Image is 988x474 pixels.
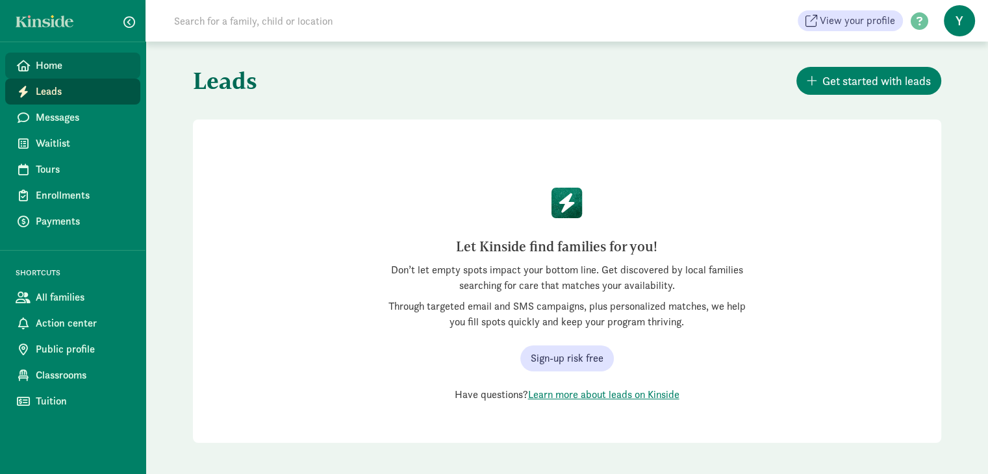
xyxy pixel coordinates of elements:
h1: Leads [193,57,564,104]
span: Action center [36,316,130,331]
h2: Let Kinside find families for you! [393,236,720,257]
p: Through targeted email and SMS campaigns, plus personalized matches, we help you fill spots quick... [383,299,752,330]
a: Waitlist [5,131,140,156]
span: View your profile [820,13,895,29]
a: Leads [5,79,140,105]
span: Payments [36,214,130,229]
button: Get started with leads [796,67,941,95]
span: Messages [36,110,130,125]
input: Search for a family, child or location [166,8,531,34]
a: Tuition [5,388,140,414]
span: Get started with leads [822,72,931,90]
a: View your profile [798,10,903,31]
a: Public profile [5,336,140,362]
a: Action center [5,310,140,336]
span: Tuition [36,393,130,409]
span: Classrooms [36,368,130,383]
span: Public profile [36,342,130,357]
a: Learn more about leads on Kinside [528,388,679,401]
span: Enrollments [36,188,130,203]
span: Waitlist [36,136,130,151]
a: Enrollments [5,182,140,208]
span: All families [36,290,130,305]
span: Tours [36,162,130,177]
div: Have questions? [383,387,752,403]
iframe: Chat Widget [923,412,988,474]
span: Home [36,58,130,73]
p: Don’t let empty spots impact your bottom line. Get discovered by local families searching for car... [383,262,752,293]
a: Tours [5,156,140,182]
a: Home [5,53,140,79]
a: All families [5,284,140,310]
span: Y [944,5,975,36]
button: Sign-up risk free [520,345,614,371]
span: Leads [36,84,130,99]
span: Sign-up risk free [531,351,603,366]
a: Messages [5,105,140,131]
a: Classrooms [5,362,140,388]
a: Payments [5,208,140,234]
